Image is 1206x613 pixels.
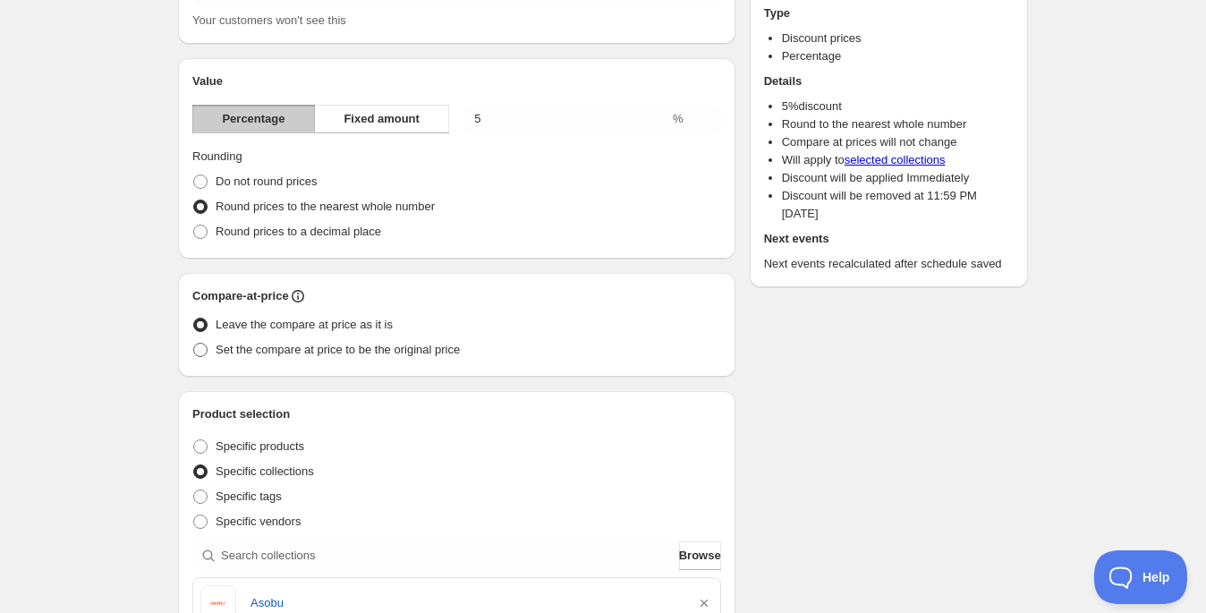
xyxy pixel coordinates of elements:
span: Leave the compare at price as it is [216,318,393,331]
input: Search collections [221,541,675,570]
h2: Compare-at-price [192,287,289,305]
h2: Product selection [192,405,721,423]
li: Round to the nearest whole number [782,115,1014,133]
li: Discount will be applied Immediately [782,169,1014,187]
span: Percentage [222,110,285,128]
p: Next events recalculated after schedule saved [764,255,1014,273]
span: Specific collections [216,464,314,478]
h2: Value [192,72,721,90]
button: Percentage [192,105,315,133]
span: Specific products [216,439,304,453]
span: Specific tags [216,490,282,503]
iframe: Toggle Customer Support [1094,550,1188,604]
button: Browse [679,541,721,570]
h2: Next events [764,230,1014,248]
span: Fixed amount [344,110,420,128]
li: Discount will be removed at 11:59 PM [DATE] [782,187,1014,223]
h2: Type [764,4,1014,22]
span: Browse [679,547,721,565]
h2: Details [764,72,1014,90]
li: Discount prices [782,30,1014,47]
span: Round prices to the nearest whole number [216,200,435,213]
span: % [673,112,684,125]
li: Compare at prices will not change [782,133,1014,151]
span: Round prices to a decimal place [216,225,381,238]
span: Rounding [192,149,242,163]
span: Your customers won't see this [192,13,346,27]
span: Do not round prices [216,175,317,188]
a: Asobu [251,594,681,612]
span: Set the compare at price to be the original price [216,343,460,356]
button: Fixed amount [314,105,449,133]
a: selected collections [845,153,946,166]
li: 5 % discount [782,98,1014,115]
li: Will apply to [782,151,1014,169]
span: Specific vendors [216,515,301,528]
li: Percentage [782,47,1014,65]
